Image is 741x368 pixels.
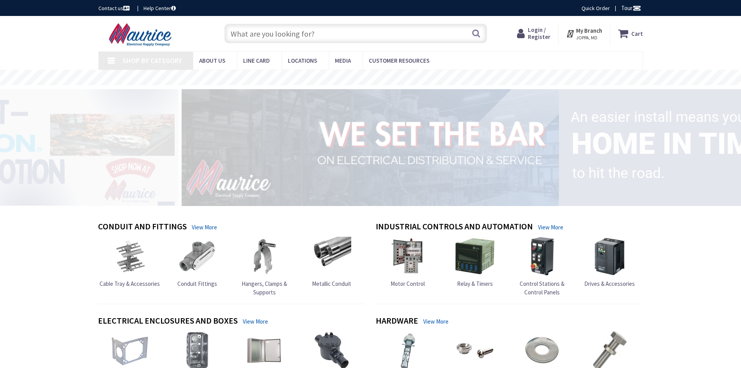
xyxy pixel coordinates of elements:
span: Conduit Fittings [177,280,217,287]
rs-layer: Free Same Day Pickup at 15 Locations [300,74,442,82]
h4: Industrial Controls and Automation [376,222,533,233]
h4: Conduit and Fittings [98,222,187,233]
img: Hangers, Clamps & Supports [245,237,284,276]
a: Drives & Accessories Drives & Accessories [584,237,635,288]
a: Metallic Conduit Metallic Conduit [312,237,351,288]
a: View More [243,317,268,326]
a: Login / Register [517,26,550,40]
a: Hangers, Clamps & Supports Hangers, Clamps & Supports [233,237,296,296]
strong: My Branch [576,27,602,34]
img: 1_1.png [172,87,562,208]
span: Media [335,57,351,64]
a: Relay & Timers Relay & Timers [455,237,494,288]
h4: Hardware [376,316,418,327]
span: Control Stations & Control Panels [520,280,564,296]
a: View More [538,223,563,231]
span: About us [199,57,225,64]
a: View More [423,317,448,326]
img: Drives & Accessories [590,237,629,276]
span: Tour [621,4,641,12]
span: Drives & Accessories [584,280,635,287]
a: Motor Control Motor Control [388,237,427,288]
h4: Electrical Enclosures and Boxes [98,316,238,327]
span: JOPPA, MD [576,35,602,41]
rs-layer: to hit the road. [572,160,665,187]
a: Quick Order [582,4,610,12]
span: Motor Control [391,280,425,287]
a: View More [192,223,217,231]
a: Contact us [98,4,131,12]
strong: Cart [631,26,643,40]
img: Control Stations & Control Panels [523,237,562,276]
img: Cable Tray & Accessories [110,237,149,276]
img: Motor Control [388,237,427,276]
span: Line Card [243,57,270,64]
div: My Branch JOPPA, MD [566,26,602,40]
span: Cable Tray & Accessories [100,280,160,287]
span: Relay & Timers [457,280,493,287]
span: Metallic Conduit [312,280,351,287]
span: Locations [288,57,317,64]
input: What are you looking for? [224,24,487,43]
a: Help Center [144,4,176,12]
a: Control Stations & Control Panels Control Stations & Control Panels [510,237,574,296]
img: Metallic Conduit [312,237,351,276]
span: Customer Resources [369,57,429,64]
img: Maurice Electrical Supply Company [98,23,184,47]
a: Conduit Fittings Conduit Fittings [177,237,217,288]
img: Relay & Timers [455,237,494,276]
a: Cable Tray & Accessories Cable Tray & Accessories [100,237,160,288]
a: Cart [618,26,643,40]
span: Hangers, Clamps & Supports [242,280,287,296]
img: Conduit Fittings [178,237,217,276]
span: Shop By Category [123,56,182,65]
span: Login / Register [528,26,550,40]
